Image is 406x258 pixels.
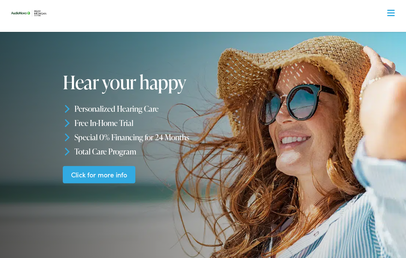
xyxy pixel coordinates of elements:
[63,130,266,144] li: Special 0% Financing for 24 Months
[63,166,135,183] a: Click for more info
[63,102,266,116] li: Personalized Hearing Care
[63,116,266,130] li: Free In-Home Trial
[63,144,266,158] li: Total Care Program
[63,72,266,92] h1: Hear your happy
[14,30,398,53] a: What We Offer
